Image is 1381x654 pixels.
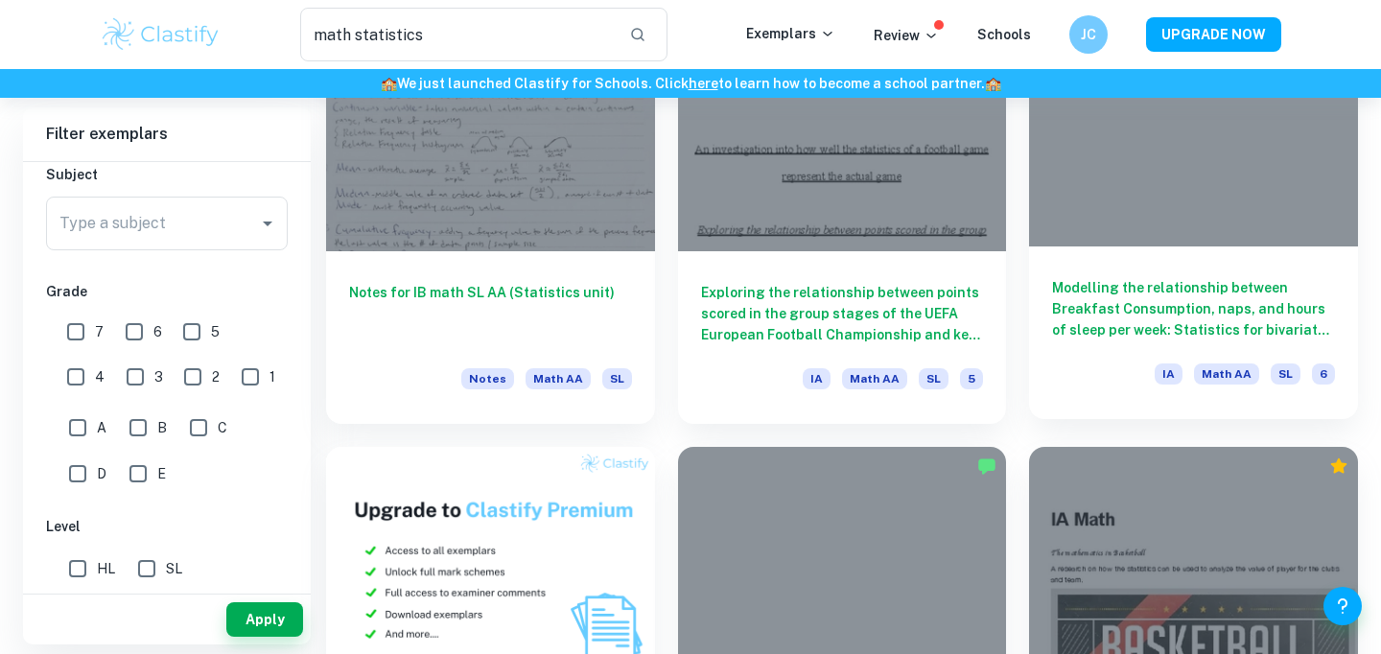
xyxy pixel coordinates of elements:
[985,76,1001,91] span: 🏫
[218,417,227,438] span: C
[1323,587,1362,625] button: Help and Feedback
[97,463,106,484] span: D
[1155,363,1182,385] span: IA
[977,456,996,476] img: Marked
[526,368,591,389] span: Math AA
[678,5,1007,424] a: Exploring the relationship between points scored in the group stages of the UEFA European Footbal...
[1029,5,1358,424] a: Modelling the relationship between Breakfast Consumption, naps, and hours of sleep per week: Stat...
[874,25,939,46] p: Review
[1146,17,1281,52] button: UPGRADE NOW
[1312,363,1335,385] span: 6
[1052,277,1335,340] h6: Modelling the relationship between Breakfast Consumption, naps, and hours of sleep per week: Stat...
[803,368,831,389] span: IA
[46,516,288,537] h6: Level
[1271,363,1300,385] span: SL
[602,368,632,389] span: SL
[1069,15,1108,54] button: JC
[326,5,655,424] a: Notes for IB math SL AA (Statistics unit)NotesMath AASL
[960,368,983,389] span: 5
[211,321,220,342] span: 5
[4,73,1377,94] h6: We just launched Clastify for Schools. Click to learn how to become a school partner.
[269,366,275,387] span: 1
[166,558,182,579] span: SL
[46,281,288,302] h6: Grade
[153,321,162,342] span: 6
[977,27,1031,42] a: Schools
[701,282,984,345] h6: Exploring the relationship between points scored in the group stages of the UEFA European Footbal...
[46,164,288,185] h6: Subject
[746,23,835,44] p: Exemplars
[23,107,311,161] h6: Filter exemplars
[95,366,105,387] span: 4
[300,8,614,61] input: Search for any exemplars...
[157,463,166,484] span: E
[842,368,907,389] span: Math AA
[254,210,281,237] button: Open
[919,368,948,389] span: SL
[95,321,104,342] span: 7
[1078,24,1100,45] h6: JC
[689,76,718,91] a: here
[157,417,167,438] span: B
[226,602,303,637] button: Apply
[1194,363,1259,385] span: Math AA
[381,76,397,91] span: 🏫
[154,366,163,387] span: 3
[97,417,106,438] span: A
[100,15,222,54] img: Clastify logo
[1329,456,1348,476] div: Premium
[212,366,220,387] span: 2
[461,368,514,389] span: Notes
[97,558,115,579] span: HL
[349,282,632,345] h6: Notes for IB math SL AA (Statistics unit)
